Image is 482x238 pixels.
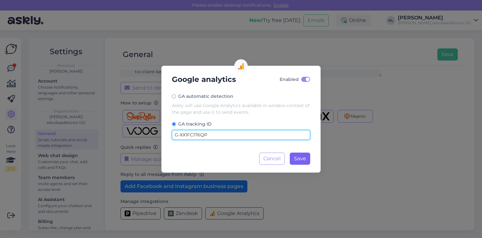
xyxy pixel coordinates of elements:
div: Askly will use Google Analytics available in window context of the page and use it to send events. [172,102,310,116]
input: GA automatic detection [172,94,176,98]
button: Cancel [259,153,285,165]
label: Enabled [280,76,313,83]
h5: Google analytics [167,74,241,85]
span: Save [294,155,306,162]
label: GA automatic detection [172,93,310,100]
img: google analytics logo [234,60,248,73]
button: Save [290,153,310,165]
input: GA tracking ID [172,122,176,126]
input: G-XXXXXXXXXX [172,130,310,140]
label: GA tracking ID [172,121,310,127]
